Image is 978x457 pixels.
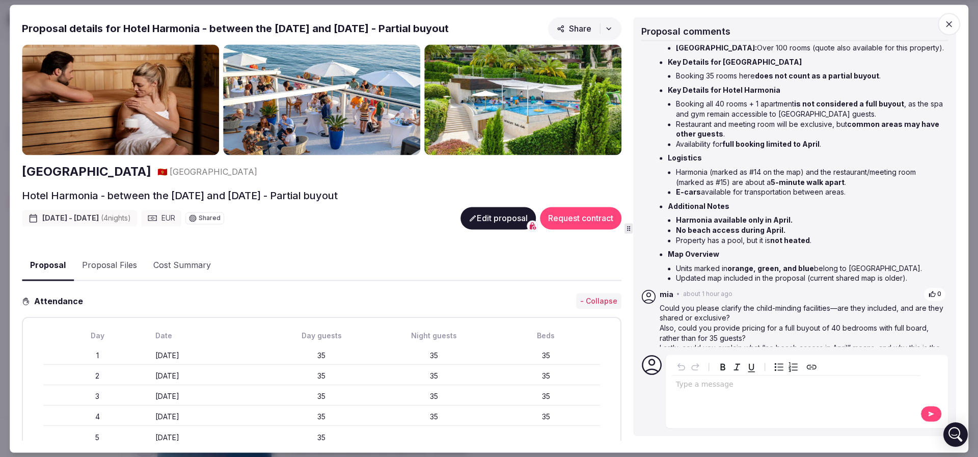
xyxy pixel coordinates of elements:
strong: E-cars [676,188,701,197]
strong: is not considered a full buyout [794,100,904,109]
div: [DATE] [155,392,263,402]
button: Bulleted list [772,360,786,374]
li: Over 100 rooms (quote also available for this property). [676,43,946,53]
div: Date [155,331,263,341]
h3: Attendance [30,295,91,307]
span: 0 [937,290,941,299]
div: Beds [492,331,600,341]
strong: 5-minute walk apart [771,178,845,186]
button: Request contract [540,207,621,229]
li: Units marked in belong to [GEOGRAPHIC_DATA]. [676,263,946,274]
li: Availability for . [676,139,946,149]
div: [DATE] [155,351,263,361]
span: Proposal comments [641,26,730,37]
div: 5 [43,433,151,443]
button: Proposal Files [74,251,145,281]
img: Gallery photo 3 [424,44,621,155]
button: 0 [923,287,946,301]
strong: Key Details for Hotel Harmonia [668,86,780,94]
div: Night guests [380,331,488,341]
div: 35 [268,433,376,443]
div: [DATE] [155,412,263,422]
button: Share [548,17,621,40]
button: Bold [716,360,730,374]
div: Day [43,331,151,341]
strong: common areas may have other guests [676,120,939,139]
li: available for transportation between areas. [676,187,946,198]
h2: Hotel Harmonia - between the [DATE] and [DATE] - Partial buyout [22,189,338,203]
strong: Additional Notes [668,202,729,210]
div: 3 [43,392,151,402]
strong: full booking limited to April [722,140,820,148]
p: Could you please clarify the child-minding facilities—are they included, and are they shared or e... [660,303,946,323]
div: editable markdown [672,375,920,396]
span: [DATE] - [DATE] [42,213,131,223]
strong: orange, green, and blue [727,264,814,273]
span: Shared [199,215,221,221]
p: Lastly, could you explain what “no beach access in April” means, and why this is the case? [660,343,946,363]
div: 35 [268,412,376,422]
li: Booking 35 rooms here . [676,71,946,82]
button: Proposal [22,251,74,281]
strong: Key Details for [GEOGRAPHIC_DATA] [668,58,802,66]
div: 35 [492,412,600,422]
li: Harmonia (marked as #14 on the map) and the restaurant/meeting room (marked as #15) are about a . [676,167,946,187]
span: about 1 hour ago [683,290,732,299]
strong: Harmonia available only in April. [676,216,793,225]
span: Share [557,23,591,34]
li: Updated map included in the proposal (current shared map is older). [676,274,946,284]
div: [DATE] [155,433,263,443]
div: 35 [492,371,600,382]
p: Also, could you provide pricing for a full buyout of 40 bedrooms with full board, rather than for... [660,323,946,343]
div: EUR [141,210,181,226]
div: 35 [380,412,488,422]
button: 🇲🇪 [157,166,168,177]
strong: Logistics [668,154,702,163]
span: mia [660,289,673,300]
div: Day guests [268,331,376,341]
li: Property has a pool, but it is . [676,235,946,246]
button: Cost Summary [145,251,219,281]
div: 35 [492,392,600,402]
span: ( 4 night s ) [101,213,131,222]
li: Booking all 40 rooms + 1 apartment , as the spa and gym remain accessible to [GEOGRAPHIC_DATA] gu... [676,99,946,119]
div: [DATE] [155,371,263,382]
strong: Map Overview [668,250,719,259]
button: Underline [744,360,758,374]
h2: Proposal details for Hotel Harmonia - between the [DATE] and [DATE] - Partial buyout [22,21,449,36]
button: Create link [804,360,819,374]
span: • [676,290,680,299]
div: 35 [380,371,488,382]
div: 35 [492,351,600,361]
button: Numbered list [786,360,800,374]
button: Italic [730,360,744,374]
button: - Collapse [576,293,621,309]
span: [GEOGRAPHIC_DATA] [170,166,257,177]
div: toggle group [772,360,800,374]
a: [GEOGRAPHIC_DATA] [22,164,151,181]
strong: [GEOGRAPHIC_DATA]: [676,44,757,52]
div: 1 [43,351,151,361]
img: Gallery photo 1 [22,44,219,155]
strong: not heated [770,236,810,245]
div: 35 [380,351,488,361]
div: 2 [43,371,151,382]
div: 35 [268,351,376,361]
strong: No beach access during April. [676,226,785,234]
img: Gallery photo 2 [223,44,420,155]
button: Edit proposal [460,207,536,229]
div: 35 [380,392,488,402]
div: 4 [43,412,151,422]
span: 🇲🇪 [157,167,168,177]
li: Restaurant and meeting room will be exclusive, but . [676,119,946,139]
div: 35 [268,371,376,382]
strong: does not count as a partial buyout [755,72,879,80]
div: 35 [268,392,376,402]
